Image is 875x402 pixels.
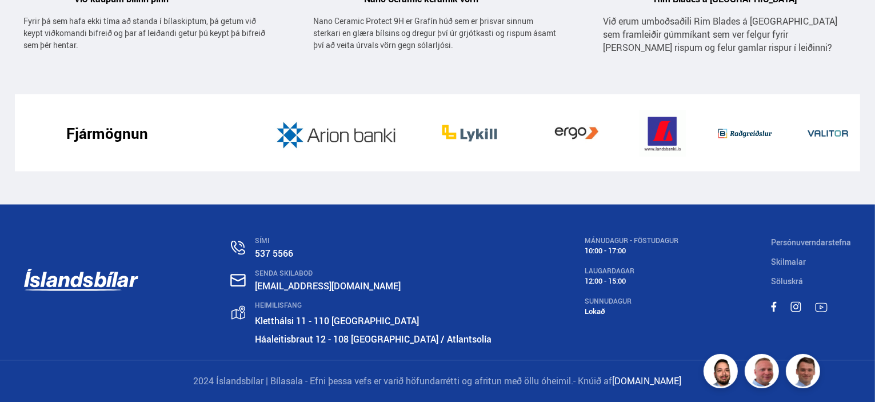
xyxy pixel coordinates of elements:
[771,276,803,286] a: Söluskrá
[9,5,43,39] button: Opna LiveChat spjallviðmót
[255,247,293,260] a: 537 5566
[255,302,492,310] div: HEIMILISFANG
[24,375,852,388] p: 2024 Íslandsbílar | Bílasala - Efni þessa vefs er varið höfundarrétti og afritun með öllu óheimil.
[705,356,740,390] img: nhp88E3Fdnt1Opn2.png
[272,110,405,157] img: JD2k8JnpGOQahQK4.jpg
[574,375,613,388] span: - Knúið af
[603,15,837,54] span: Við erum umboðsaðili Rim Blades á [GEOGRAPHIC_DATA] sem framleiðir gúmmíkant sem ver felgur fyrir...
[255,269,492,277] div: SENDA SKILABOÐ
[24,15,272,51] p: Fyrir þá sem hafa ekki tíma að standa í bílaskiptum, þá getum við keypt viðkomandi bifreið og þar...
[585,308,678,316] div: Lokað
[313,15,561,51] p: Nano Ceramic Protect 9H er Grafín húð sem er þrisvar sinnum sterkari en glæra bílsins og dregur þ...
[613,375,682,388] a: [DOMAIN_NAME]
[788,356,822,390] img: FbJEzSuNWCJXmdc-.webp
[771,237,851,248] a: Persónuverndarstefna
[255,333,492,346] a: Háaleitisbraut 12 - 108 [GEOGRAPHIC_DATA] / Atlantsolía
[585,267,678,275] div: LAUGARDAGAR
[771,256,806,267] a: Skilmalar
[746,356,781,390] img: siFngHWaQ9KaOqBr.png
[67,125,149,142] h3: Fjármögnun
[255,315,419,328] a: Kletthálsi 11 - 110 [GEOGRAPHIC_DATA]
[231,306,245,320] img: gp4YpyYFnEr45R34.svg
[255,280,401,292] a: [EMAIL_ADDRESS][DOMAIN_NAME]
[585,246,678,255] div: 10:00 - 17:00
[534,110,619,157] img: vb19vGOeIT05djEB.jpg
[585,277,678,285] div: 12:00 - 15:00
[231,241,245,255] img: n0V2lOsqF3l1V2iz.svg
[585,237,678,245] div: MÁNUDAGUR - FÖSTUDAGUR
[255,237,492,245] div: SÍMI
[230,274,246,287] img: nHj8e-n-aHgjukTg.svg
[585,298,678,306] div: SUNNUDAGUR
